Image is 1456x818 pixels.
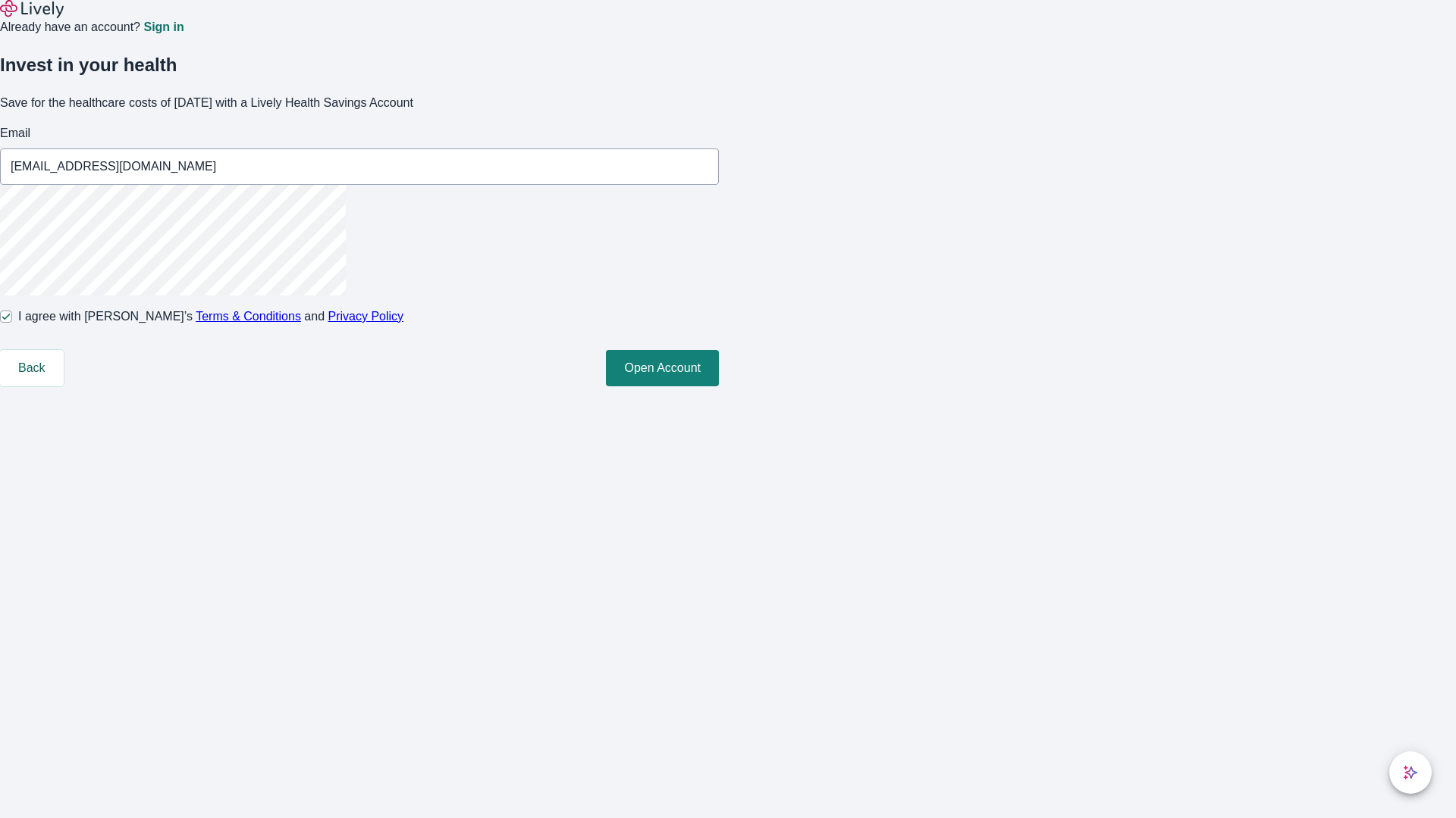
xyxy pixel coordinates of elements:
[18,308,403,326] span: I agree with [PERSON_NAME]’s and
[1389,751,1432,794] button: chat
[606,350,719,386] button: Open Account
[143,21,184,33] a: Sign in
[196,310,301,323] a: Terms & Conditions
[328,310,404,323] a: Privacy Policy
[1403,765,1418,780] svg: Lively AI Assistant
